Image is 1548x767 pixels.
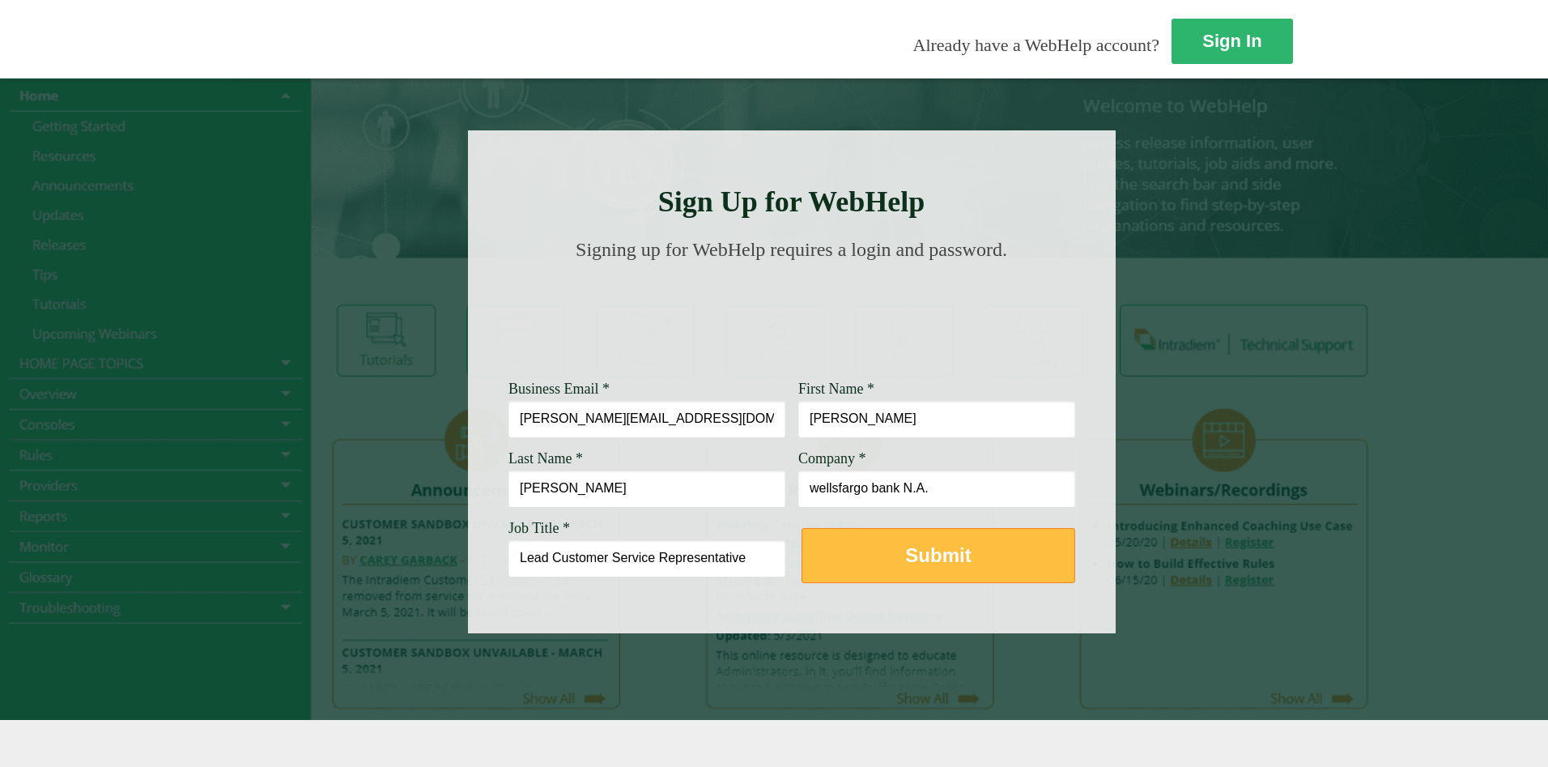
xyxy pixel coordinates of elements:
[802,528,1075,583] button: Submit
[658,185,925,218] strong: Sign Up for WebHelp
[508,381,610,397] span: Business Email *
[1172,19,1293,64] a: Sign In
[576,239,1007,260] span: Signing up for WebHelp requires a login and password.
[798,450,866,467] span: Company *
[905,544,971,566] strong: Submit
[518,277,1065,358] img: Need Credentials? Sign up below. Have Credentials? Use the sign-in button.
[913,35,1159,55] span: Already have a WebHelp account?
[798,381,874,397] span: First Name *
[1202,31,1261,51] strong: Sign In
[508,520,570,536] span: Job Title *
[508,450,583,467] span: Last Name *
